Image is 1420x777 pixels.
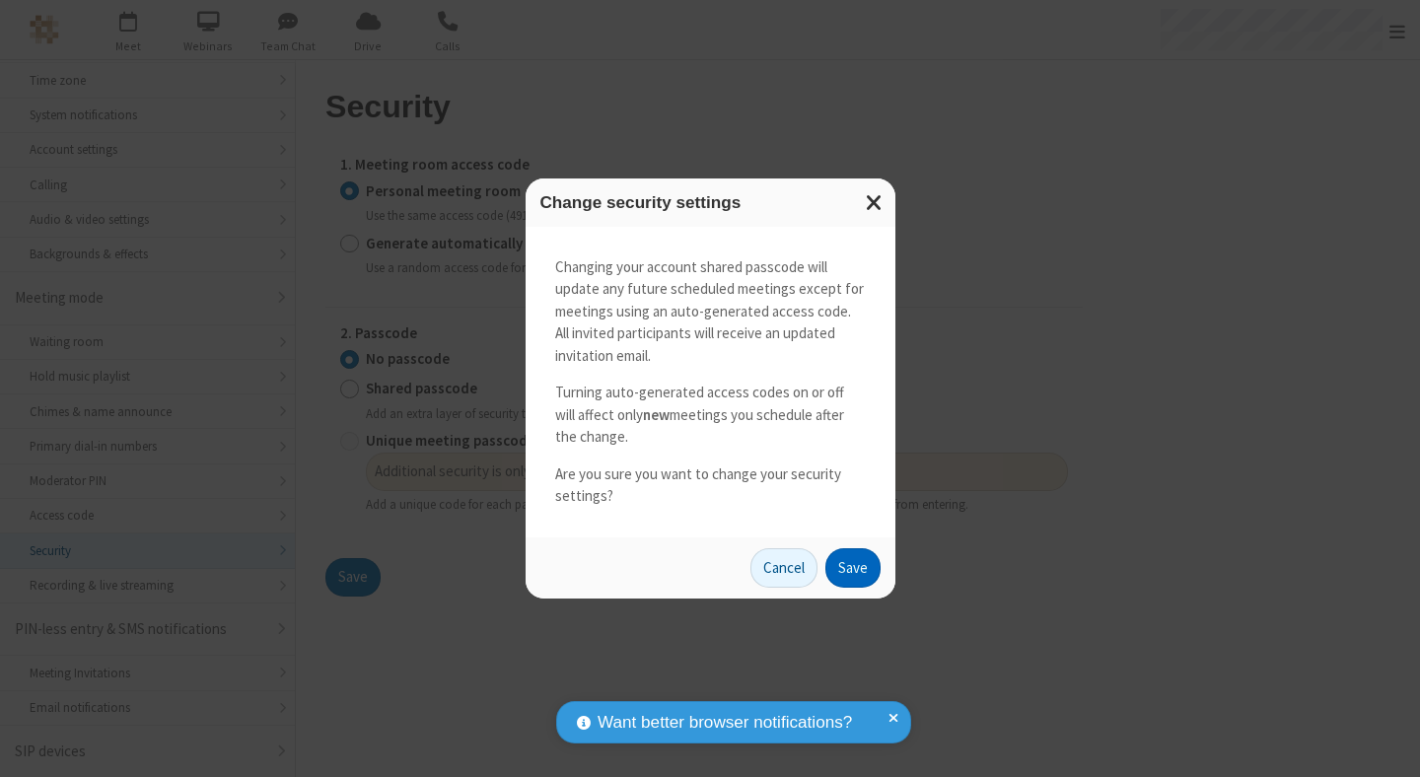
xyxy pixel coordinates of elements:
[643,405,670,424] strong: new
[555,256,866,368] p: Changing your account shared passcode will update any future scheduled meetings except for meetin...
[825,548,881,588] button: Save
[854,178,895,227] button: Close modal
[540,193,881,212] h3: Change security settings
[750,548,817,588] button: Cancel
[555,382,866,449] p: Turning auto-generated access codes on or off will affect only meetings you schedule after the ch...
[555,463,866,508] p: Are you sure you want to change your security settings?
[598,710,852,736] span: Want better browser notifications?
